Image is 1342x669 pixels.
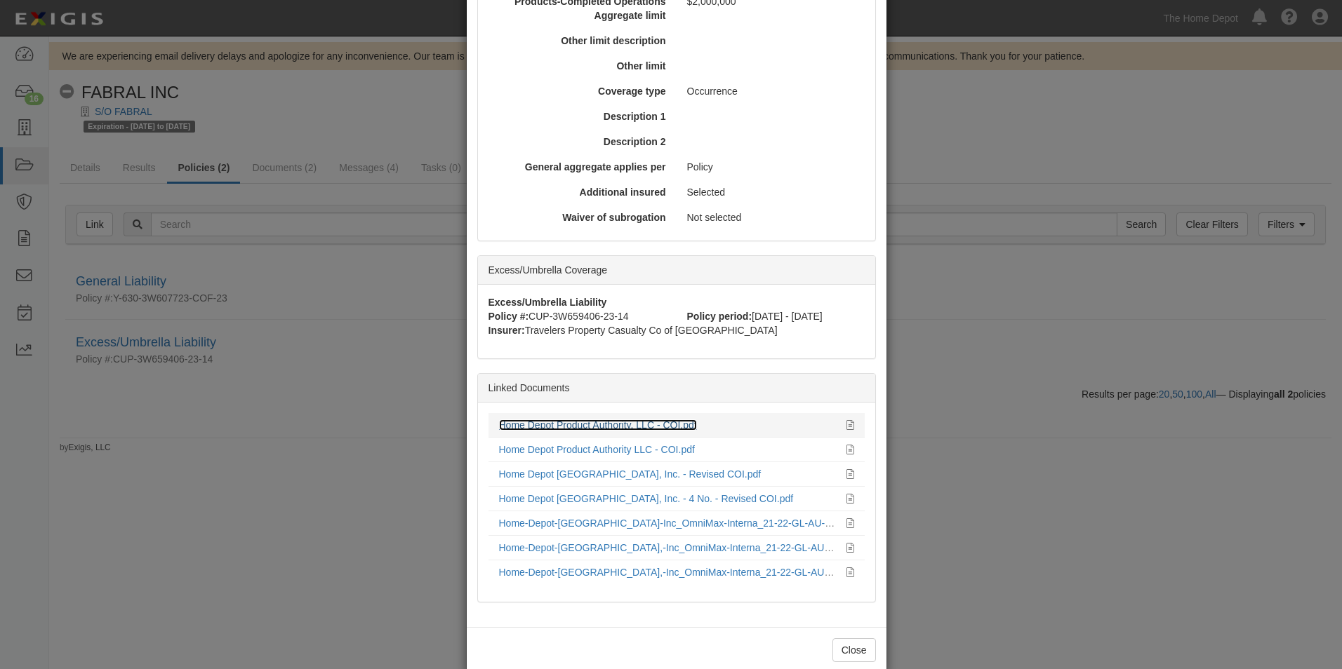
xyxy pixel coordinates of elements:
a: Home Depot Product Authority, LLC - COI.pdf [499,419,697,431]
div: Description 2 [484,135,677,149]
button: Close [832,638,876,662]
div: Linked Documents [478,374,875,403]
div: Description 1 [484,109,677,123]
div: Home-Depot-USA,-Inc_OmniMax-Interna_21-22-GL-AU-UMB_12-30-2021_70169995_1.pdf [499,565,836,579]
div: Occurrence [677,84,870,98]
div: Travelers Property Casualty Co of [GEOGRAPHIC_DATA] [478,323,875,337]
div: Other limit description [484,34,677,48]
div: [DATE] - [DATE] [677,309,875,323]
strong: Excess/Umbrella Liability [489,297,607,308]
div: Home Depot Product Authority LLC - COI.pdf [499,442,836,457]
div: CUP-3W659406-23-14 [478,309,677,323]
div: Excess/Umbrella Coverage [478,256,875,285]
div: Home Depot Product Authority, LLC - COI.pdf [499,418,836,432]
a: Home Depot Product Authority LLC - COI.pdf [499,444,695,455]
a: Home Depot [GEOGRAPHIC_DATA], Inc. - Revised COI.pdf [499,468,762,480]
div: Other limit [484,59,677,73]
a: Home-Depot-[GEOGRAPHIC_DATA]-Inc_OmniMax-Interna_21-22-GL-AU-UMB_12-30-2021_627109952_1.pdf [499,518,985,529]
div: General aggregate applies per [484,160,677,174]
div: Not selected [677,210,870,224]
div: Coverage type [484,84,677,98]
div: Policy [677,160,870,174]
div: Home-Depot-USA,-Inc_OmniMax-Interna_21-22-GL-AU-UMB_12-30-2021_627109952_1.pdf [499,541,836,555]
a: Home Depot [GEOGRAPHIC_DATA], Inc. - 4 No. - Revised COI.pdf [499,493,794,504]
strong: Insurer: [489,325,525,336]
strong: Policy period: [687,311,752,322]
div: Selected [677,185,870,199]
div: Home-Depot-USA-Inc_OmniMax-Interna_21-22-GL-AU-UMB_12-30-2021_627109952_1.pdf [499,516,836,530]
a: Home-Depot-[GEOGRAPHIC_DATA],-Inc_OmniMax-Interna_21-22-GL-AU-UMB_12-30-2021_70169995_1.pdf [499,567,982,578]
div: Waiver of subrogation [484,210,677,224]
a: Home-Depot-[GEOGRAPHIC_DATA],-Inc_OmniMax-Interna_21-22-GL-AU-UMB_12-30-2021_627109952_1.pdf [499,542,988,553]
div: Home Depot USA, Inc. - Revised COI.pdf [499,467,836,481]
div: Home Depot USA, Inc. - 4 No. - Revised COI.pdf [499,492,836,506]
div: Additional insured [484,185,677,199]
strong: Policy #: [489,311,529,322]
